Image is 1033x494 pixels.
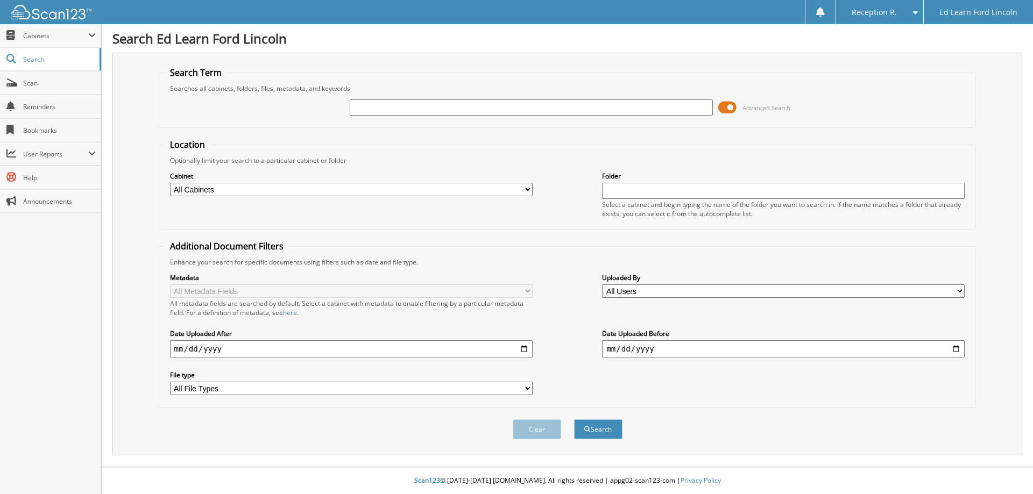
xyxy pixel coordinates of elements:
label: Folder [602,171,965,181]
span: Reminders [23,102,96,111]
label: Date Uploaded Before [602,329,965,338]
iframe: Chat Widget [979,442,1033,494]
span: Ed Learn Ford Lincoln [939,9,1017,16]
span: Advanced Search [742,104,790,112]
a: here [283,308,297,317]
span: Announcements [23,197,96,206]
div: Searches all cabinets, folders, files, metadata, and keywords [165,84,971,93]
label: Uploaded By [602,273,965,282]
legend: Additional Document Filters [165,240,289,252]
div: All metadata fields are searched by default. Select a cabinet with metadata to enable filtering b... [170,299,533,317]
div: © [DATE]-[DATE] [DOMAIN_NAME]. All rights reserved | appg02-scan123-com | [102,468,1033,494]
a: Privacy Policy [681,476,721,485]
input: end [602,340,965,357]
div: Select a cabinet and begin typing the name of the folder you want to search in. If the name match... [602,200,965,218]
label: Date Uploaded After [170,329,533,338]
span: Scan123 [414,476,440,485]
label: Cabinet [170,171,533,181]
input: start [170,340,533,357]
legend: Search Term [165,67,227,78]
label: File type [170,370,533,380]
div: Enhance your search for specific documents using filters such as date and file type. [165,257,971,267]
span: Help [23,173,96,182]
span: Scan [23,78,96,88]
h1: Search Ed Learn Ford Lincoln [112,30,1022,47]
span: Bookmarks [23,126,96,135]
span: Cabinets [23,31,88,40]
label: Metadata [170,273,533,282]
div: Optionally limit your search to a particular cabinet or folder [165,156,971,165]
button: Search [574,419,622,439]
span: Search [23,55,94,64]
button: Clear [513,419,561,439]
span: Reception R. [852,9,897,16]
img: scan123-logo-white.svg [11,5,91,19]
legend: Location [165,139,210,151]
span: User Reports [23,149,88,159]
